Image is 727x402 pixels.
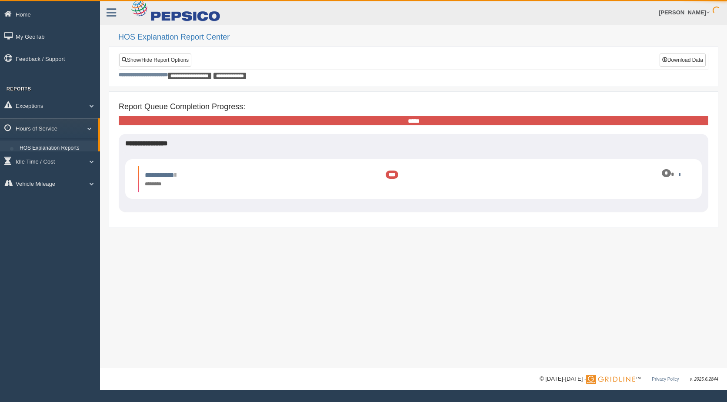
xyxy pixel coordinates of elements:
[660,54,706,67] button: Download Data
[540,375,718,384] div: © [DATE]-[DATE] - ™
[138,166,689,192] li: Expand
[16,141,98,156] a: HOS Explanation Reports
[652,377,679,382] a: Privacy Policy
[586,375,635,384] img: Gridline
[119,54,191,67] a: Show/Hide Report Options
[690,377,718,382] span: v. 2025.6.2844
[118,33,718,42] h2: HOS Explanation Report Center
[119,103,708,111] h4: Report Queue Completion Progress:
